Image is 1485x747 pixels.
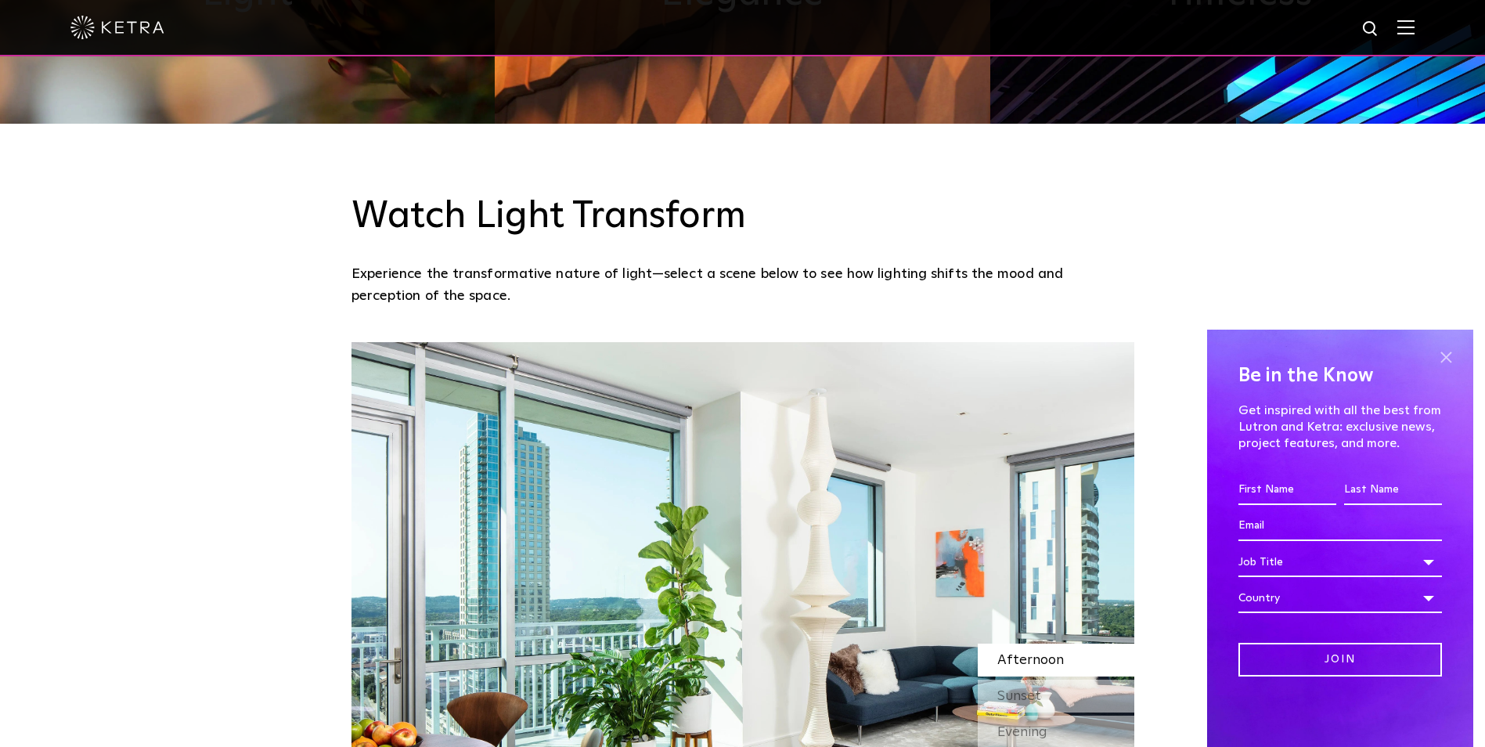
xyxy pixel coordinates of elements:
[1238,643,1442,677] input: Join
[997,689,1041,703] span: Sunset
[1238,361,1442,391] h4: Be in the Know
[1238,583,1442,613] div: Country
[1238,475,1336,505] input: First Name
[1238,511,1442,541] input: Email
[1397,20,1415,34] img: Hamburger%20Nav.svg
[997,725,1047,739] span: Evening
[351,263,1126,308] p: Experience the transformative nature of light—select a scene below to see how lighting shifts the...
[70,16,164,39] img: ketra-logo-2019-white
[351,194,1134,240] h3: Watch Light Transform
[1344,475,1442,505] input: Last Name
[997,653,1064,667] span: Afternoon
[1361,20,1381,39] img: search icon
[1238,402,1442,451] p: Get inspired with all the best from Lutron and Ketra: exclusive news, project features, and more.
[1238,547,1442,577] div: Job Title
